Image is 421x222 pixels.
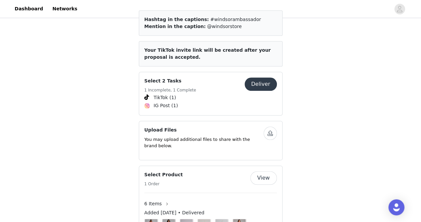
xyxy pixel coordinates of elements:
[144,24,206,29] span: Mention in the caption:
[139,72,283,116] div: Select 2 Tasks
[250,171,277,185] button: View
[396,4,403,14] div: avatar
[144,87,196,93] h5: 1 Incomplete, 1 Complete
[144,181,183,187] h5: 1 Order
[144,77,196,84] h4: Select 2 Tasks
[207,24,242,29] span: @windsorstore
[144,200,162,207] span: 6 Items
[245,77,277,91] button: Deliver
[154,102,178,109] span: IG Post (1)
[11,1,47,16] a: Dashboard
[144,17,209,22] span: Hashtag in the captions:
[154,94,176,101] span: TikTok (1)
[144,47,271,60] span: Your TikTok invite link will be created after your proposal is accepted.
[144,136,264,149] p: You may upload additional files to share with the brand below.
[48,1,81,16] a: Networks
[144,171,183,178] h4: Select Product
[388,199,404,215] div: Open Intercom Messenger
[144,209,205,216] span: Added [DATE] • Delivered
[144,103,150,108] img: Instagram Icon
[210,17,261,22] span: #windsorambassador
[144,127,264,134] h4: Upload Files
